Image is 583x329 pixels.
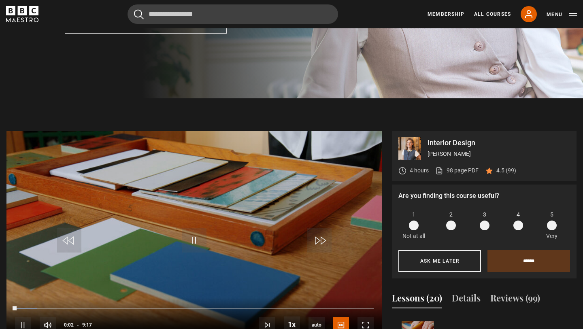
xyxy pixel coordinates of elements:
[6,6,38,22] svg: BBC Maestro
[428,139,570,146] p: Interior Design
[490,291,540,308] button: Reviews (99)
[398,250,481,272] button: Ask me later
[402,232,425,240] p: Not at all
[15,308,374,310] div: Progress Bar
[398,191,570,201] p: Are you finding this course useful?
[410,166,429,175] p: 4 hours
[483,210,486,219] span: 3
[128,4,338,24] input: Search
[452,291,481,308] button: Details
[449,210,453,219] span: 2
[134,9,144,19] button: Submit the search query
[77,322,79,328] span: -
[474,11,511,18] a: All Courses
[428,11,464,18] a: Membership
[544,232,560,240] p: Very
[517,210,520,219] span: 4
[412,210,415,219] span: 1
[496,166,516,175] p: 4.5 (99)
[547,11,577,19] button: Toggle navigation
[435,166,479,175] a: 98 page PDF
[550,210,553,219] span: 5
[428,150,570,158] p: [PERSON_NAME]
[392,291,442,308] button: Lessons (20)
